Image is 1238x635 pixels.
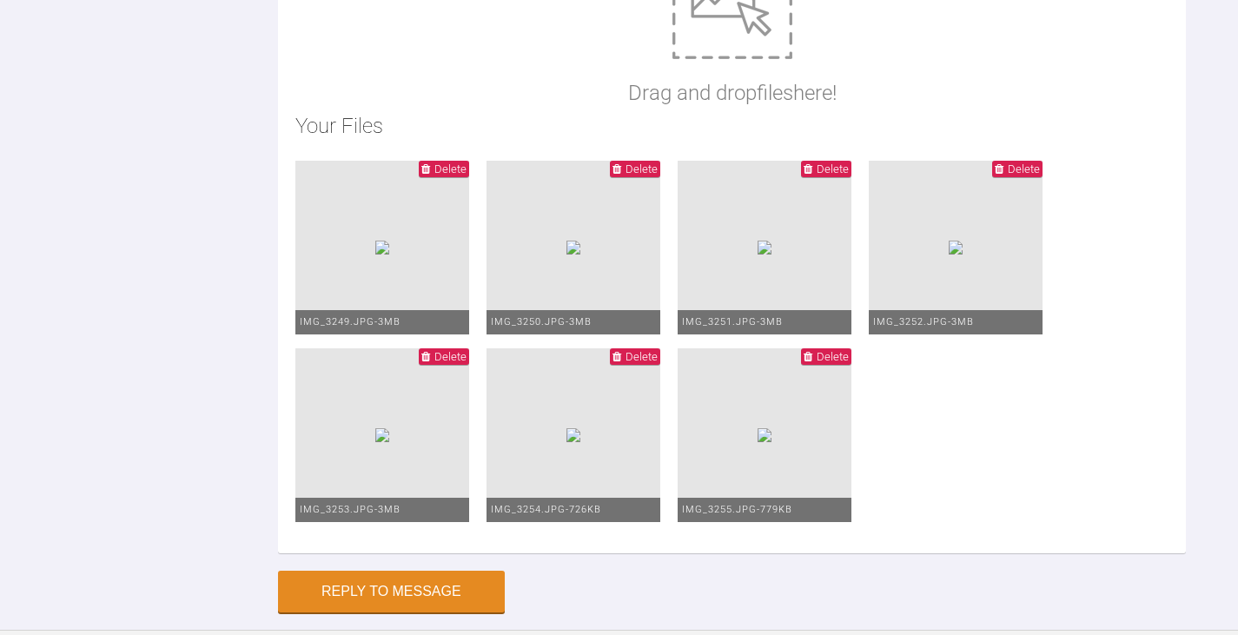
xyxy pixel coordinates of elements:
img: 40036b9b-b076-43d8-85d3-208534fddda6 [566,241,580,255]
span: Delete [626,162,658,175]
span: IMG_3252.JPG - 3MB [873,316,974,327]
span: Delete [626,350,658,363]
span: Delete [1008,162,1040,175]
span: IMG_3255.JPG - 779KB [682,504,792,515]
span: IMG_3251.JPG - 3MB [682,316,783,327]
span: Delete [817,350,849,363]
img: c87e21dd-2c75-42d7-9088-1e8f16241089 [758,428,771,442]
span: Delete [434,162,467,175]
img: ad4f07d4-6433-4622-9a55-bc50f7903b45 [375,428,389,442]
p: Drag and drop files here! [628,76,837,109]
img: 11b68588-6b37-4f8a-8afe-7cf4292af414 [375,241,389,255]
img: 76c4a29d-2a20-4510-b364-8b079354eb36 [949,241,963,255]
img: b51fcf89-d5b6-4e23-a541-eefa41d85599 [566,428,580,442]
span: Delete [817,162,849,175]
span: IMG_3249.JPG - 3MB [300,316,401,327]
h2: Your Files [295,109,1168,142]
span: IMG_3253.JPG - 3MB [300,504,401,515]
img: baf7e901-57ca-46eb-98e8-d31fe75a6bab [758,241,771,255]
span: Delete [434,350,467,363]
button: Reply to Message [278,571,505,612]
span: IMG_3254.JPG - 726KB [491,504,601,515]
span: IMG_3250.JPG - 3MB [491,316,592,327]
